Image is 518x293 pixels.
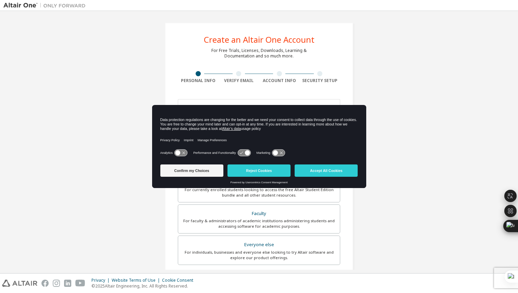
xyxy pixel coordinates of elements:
div: Security Setup [300,78,341,83]
img: facebook.svg [41,280,49,287]
img: Altair One [3,2,89,9]
div: Account Info [259,78,300,83]
div: For Free Trials, Licenses, Downloads, Learning & Documentation and so much more. [211,48,307,59]
img: youtube.svg [75,280,85,287]
div: Create an Altair One Account [204,36,314,44]
div: Verify Email [219,78,259,83]
div: For individuals, businesses and everyone else looking to try Altair software and explore our prod... [182,250,336,261]
div: Personal Info [178,78,219,83]
img: linkedin.svg [64,280,71,287]
div: Faculty [182,209,336,218]
img: instagram.svg [53,280,60,287]
div: For faculty & administrators of academic institutions administering students and accessing softwa... [182,218,336,229]
div: Cookie Consent [162,278,197,283]
div: Everyone else [182,240,336,250]
img: altair_logo.svg [2,280,37,287]
p: © 2025 Altair Engineering, Inc. All Rights Reserved. [91,283,197,289]
div: Website Terms of Use [112,278,162,283]
div: For currently enrolled students looking to access the free Altair Student Edition bundle and all ... [182,187,336,198]
div: Privacy [91,278,112,283]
